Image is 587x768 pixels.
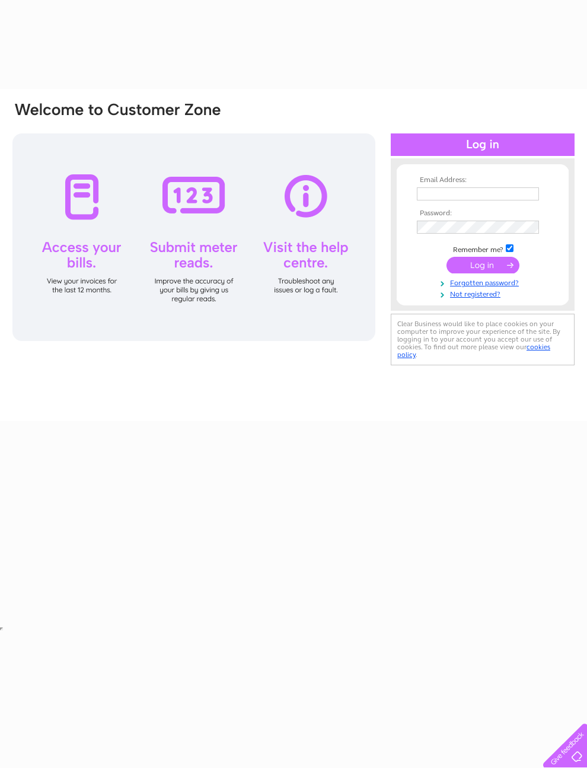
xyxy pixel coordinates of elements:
[391,314,575,365] div: Clear Business would like to place cookies on your computer to improve your experience of the sit...
[417,276,551,288] a: Forgotten password?
[397,343,550,359] a: cookies policy
[417,288,551,299] a: Not registered?
[414,243,551,254] td: Remember me?
[446,257,519,273] input: Submit
[414,209,551,218] th: Password:
[414,176,551,184] th: Email Address:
